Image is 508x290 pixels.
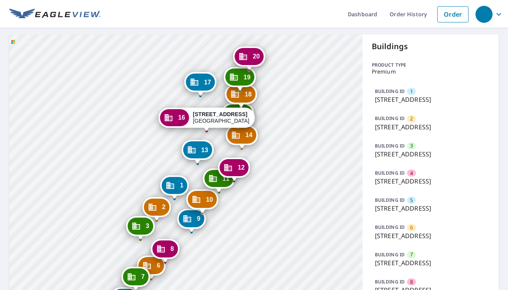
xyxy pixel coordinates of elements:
p: BUILDING ID [375,278,405,285]
span: 13 [201,147,208,153]
p: BUILDING ID [375,224,405,230]
p: [STREET_ADDRESS] [375,204,486,213]
span: 4 [410,170,413,177]
p: [STREET_ADDRESS] [375,177,486,186]
span: 8 [410,278,413,286]
span: 3 [146,223,149,229]
span: 19 [244,74,251,80]
p: BUILDING ID [375,115,405,122]
span: 9 [197,216,200,221]
span: 7 [141,274,145,280]
span: 2 [162,204,166,210]
p: BUILDING ID [375,142,405,149]
p: [STREET_ADDRESS] [375,149,486,159]
span: 5 [410,197,413,204]
p: [STREET_ADDRESS] [375,231,486,240]
span: 11 [222,176,229,182]
span: 6 [410,224,413,231]
span: 16 [178,115,185,120]
div: Dropped pin, building 20, Commercial property, 89 Harbour Green Dr Key Largo, FL 33037 [233,46,265,70]
p: BUILDING ID [375,251,405,258]
span: 3 [410,142,413,149]
span: 7 [410,251,413,258]
span: 1 [410,88,413,95]
p: [STREET_ADDRESS] [375,122,486,132]
div: Dropped pin, building 2, Commercial property, 20 Harbour Green Dr Key Largo, FL 33037 [142,197,171,221]
div: Dropped pin, building 10, Commercial property, 29 Harbour Green Dr Key Largo, FL 33037 [186,189,219,213]
span: 14 [245,132,252,138]
div: [GEOGRAPHIC_DATA] [193,111,250,124]
span: 2 [410,115,413,122]
p: [STREET_ADDRESS] [375,95,486,104]
div: Dropped pin, building 3, Commercial property, 22 Harbour Green Dr Key Largo, FL 33037 [126,216,155,240]
div: Dropped pin, building 13, Commercial property, 12 Harbour Green Dr Key Largo, FL 33037 [181,140,214,164]
div: Dropped pin, building 15, Commercial property, 13 Harbour Green Dr Key Largo, FL 33037 [222,103,254,127]
span: 10 [206,197,213,202]
p: [STREET_ADDRESS] [375,258,486,268]
span: 6 [157,263,160,268]
span: 1 [180,182,183,188]
div: Dropped pin, building 16, Commercial property, 10 Harbour Green Dr Key Largo, FL 33037 [159,108,255,132]
span: 8 [170,246,174,252]
div: Dropped pin, building 6, Commercial property, 41 Harbour Green Dr Key Largo, FL 33037 [137,256,166,280]
span: 12 [238,165,245,170]
span: 20 [253,53,260,59]
span: 18 [245,91,252,97]
p: BUILDING ID [375,170,405,176]
strong: [STREET_ADDRESS] [193,111,248,117]
a: Order [437,6,469,22]
div: Dropped pin, building 14, Commercial property, 17 Harbour Green Dr Key Largo, FL 33037 [226,125,258,149]
p: Premium [372,69,489,75]
div: Dropped pin, building 11, Commercial property, 25 Harbour Green Dr Key Largo, FL 33037 [203,168,235,192]
p: Product type [372,62,489,69]
div: Dropped pin, building 12, Commercial property, 21 Harbour Green Dr Key Largo, FL 33037 [218,158,250,182]
div: Dropped pin, building 9, Commercial property, 35 Harbour Green Dr Key Largo, FL 33037 [177,209,206,233]
p: Buildings [372,41,489,52]
div: Dropped pin, building 1, Commercial property, 16 Harbour Green Dr Key Largo, FL 33037 [160,175,189,199]
div: Dropped pin, building 19, Commercial property, 11 Harbour Green Dr Key Largo, FL 33037 [224,67,256,91]
div: Dropped pin, building 18, Commercial property, 11 Harbour Green Dr Key Largo, FL 33037 [225,84,257,108]
img: EV Logo [9,9,101,20]
div: Dropped pin, building 17, Commercial property, 75 Harbour Green Dr Key Largo, FL 33037 [185,72,217,96]
span: 17 [204,79,211,85]
p: BUILDING ID [375,88,405,94]
p: BUILDING ID [375,197,405,203]
div: Dropped pin, building 8, Commercial property, 37 Harbour Green Dr Key Largo, FL 33037 [151,239,179,263]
